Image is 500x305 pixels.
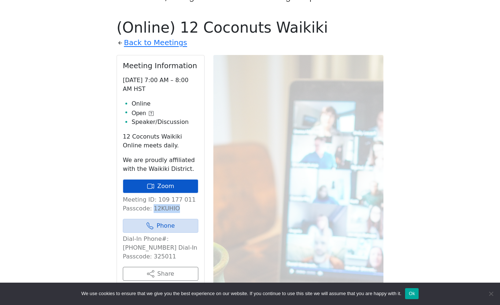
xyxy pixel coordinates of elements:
[123,219,198,233] a: Phone
[132,109,146,118] span: Open
[123,76,198,93] p: [DATE] 7:00 AM – 8:00 AM HST
[123,235,198,261] p: Dial-In Phone#: [PHONE_NUMBER] Dial-In Passcode: 325011
[405,288,419,299] button: Ok
[132,109,154,118] button: Open
[132,99,198,108] li: Online
[123,267,198,281] button: Share
[123,195,198,213] p: Meeting ID: 109 177 011 Passcode: 12KUHIO
[132,118,198,126] li: Speaker/Discussion
[123,179,198,193] a: Zoom
[487,290,495,297] span: No
[81,290,401,297] span: We use cookies to ensure that we give you the best experience on our website. If you continue to ...
[124,36,187,49] a: Back to Meetings
[123,61,198,70] h2: Meeting Information
[117,19,383,36] h1: (Online) 12 Coconuts Waikiki
[123,132,198,150] p: 12 Coconuts Waikiki Online meets daily.
[123,156,198,173] p: We are proudly affiliated with the Waikiki District.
